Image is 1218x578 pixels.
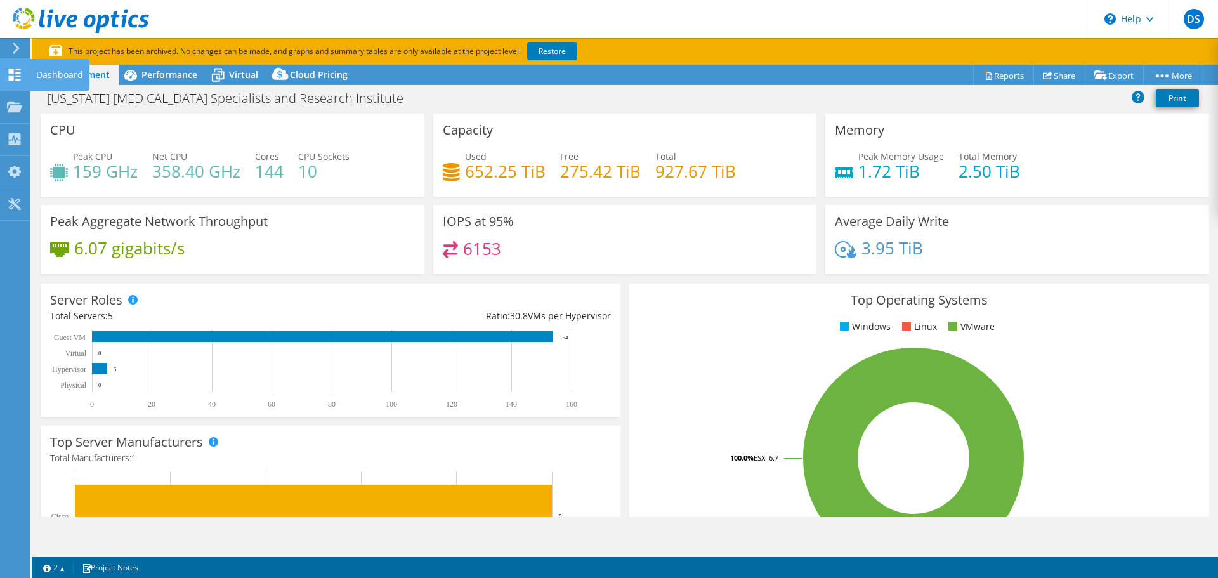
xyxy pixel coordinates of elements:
a: Project Notes [73,560,147,575]
a: Reports [973,65,1034,85]
span: 30.8 [510,310,528,322]
h4: 652.25 TiB [465,164,546,178]
div: Total Servers: [50,309,331,323]
h3: Capacity [443,123,493,137]
h4: 6.07 gigabits/s [74,241,185,255]
text: 0 [98,382,101,388]
span: Total [655,150,676,162]
span: Peak Memory Usage [858,150,944,162]
h3: Top Server Manufacturers [50,435,203,449]
a: Restore [527,42,577,60]
h4: 159 GHz [73,164,138,178]
h3: Memory [835,123,884,137]
li: Linux [899,320,937,334]
a: Share [1033,65,1085,85]
h4: 358.40 GHz [152,164,240,178]
h4: 1.72 TiB [858,164,944,178]
h3: Peak Aggregate Network Throughput [50,214,268,228]
span: Virtual [229,69,258,81]
h3: CPU [50,123,75,137]
text: 0 [90,400,94,409]
text: 80 [328,400,336,409]
h4: Total Manufacturers: [50,451,611,465]
span: 5 [108,310,113,322]
text: 120 [446,400,457,409]
text: 154 [560,334,568,341]
text: Virtual [65,349,87,358]
tspan: 100.0% [730,453,754,463]
h4: 6153 [463,242,501,256]
text: 60 [268,400,275,409]
text: Hypervisor [52,365,86,374]
h1: [US_STATE] [MEDICAL_DATA] Specialists and Research Institute [41,91,423,105]
h4: 144 [255,164,284,178]
tspan: ESXi 6.7 [754,453,778,463]
li: Windows [837,320,891,334]
span: Total Memory [959,150,1017,162]
span: Peak CPU [73,150,112,162]
span: Performance [141,69,197,81]
h4: 275.42 TiB [560,164,641,178]
text: Guest VM [54,333,86,342]
h4: 927.67 TiB [655,164,736,178]
h3: IOPS at 95% [443,214,514,228]
text: 100 [386,400,397,409]
h4: 2.50 TiB [959,164,1020,178]
p: This project has been archived. No changes can be made, and graphs and summary tables are only av... [49,44,671,58]
a: 2 [34,560,74,575]
text: 40 [208,400,216,409]
text: Physical [60,381,86,390]
span: CPU Sockets [298,150,350,162]
text: 20 [148,400,155,409]
div: Dashboard [30,59,89,91]
text: 160 [566,400,577,409]
text: 5 [558,512,562,520]
div: Ratio: VMs per Hypervisor [331,309,611,323]
h4: 10 [298,164,350,178]
text: Cisco [51,512,69,521]
span: Cloud Pricing [290,69,348,81]
a: Export [1085,65,1144,85]
a: Print [1156,89,1199,107]
svg: \n [1104,13,1116,25]
h3: Server Roles [50,293,122,307]
h3: Average Daily Write [835,214,949,228]
span: Net CPU [152,150,187,162]
span: Free [560,150,579,162]
span: 1 [131,452,136,464]
h3: Top Operating Systems [639,293,1200,307]
span: Cores [255,150,279,162]
a: More [1143,65,1202,85]
span: Used [465,150,487,162]
text: 5 [114,366,117,372]
text: 140 [506,400,517,409]
span: DS [1184,9,1204,29]
h4: 3.95 TiB [861,241,923,255]
li: VMware [945,320,995,334]
text: 0 [98,350,101,357]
